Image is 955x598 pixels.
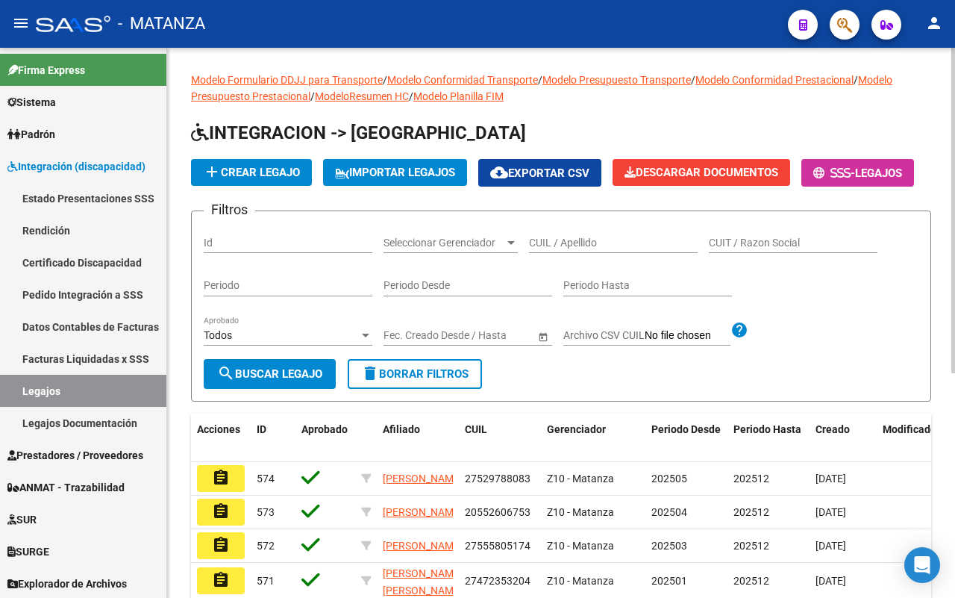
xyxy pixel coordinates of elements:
[7,576,127,592] span: Explorador de Archivos
[877,414,944,463] datatable-header-cell: Modificado
[257,423,266,435] span: ID
[651,473,687,485] span: 202505
[203,166,300,179] span: Crear Legajo
[377,414,459,463] datatable-header-cell: Afiliado
[257,540,275,552] span: 572
[490,163,508,181] mat-icon: cloud_download
[813,166,855,180] span: -
[815,506,846,518] span: [DATE]
[257,473,275,485] span: 574
[361,367,469,381] span: Borrar Filtros
[810,414,877,463] datatable-header-cell: Creado
[251,414,295,463] datatable-header-cell: ID
[547,575,614,587] span: Z10 - Matanza
[651,540,687,552] span: 202503
[733,506,769,518] span: 202512
[563,329,645,341] span: Archivo CSV CUIL
[478,159,601,187] button: Exportar CSV
[904,547,940,583] div: Open Intercom Messenger
[730,321,748,339] mat-icon: help
[212,502,230,520] mat-icon: assignment
[547,540,614,552] span: Z10 - Matanza
[212,469,230,487] mat-icon: assignment
[801,159,914,187] button: -Legajos
[465,540,530,552] span: 27555805174
[459,414,541,463] datatable-header-cell: CUIL
[883,423,936,435] span: Modificado
[465,506,530,518] span: 20552606753
[191,414,251,463] datatable-header-cell: Acciones
[191,122,526,143] span: INTEGRACION -> [GEOGRAPHIC_DATA]
[383,540,463,552] span: [PERSON_NAME]
[217,367,322,381] span: Buscar Legajo
[361,364,379,382] mat-icon: delete
[695,74,854,86] a: Modelo Conformidad Prestacional
[387,74,538,86] a: Modelo Conformidad Transporte
[547,473,614,485] span: Z10 - Matanza
[118,7,205,40] span: - MATANZA
[7,62,85,78] span: Firma Express
[315,90,409,102] a: ModeloResumen HC
[624,166,778,179] span: Descargar Documentos
[383,506,463,518] span: [PERSON_NAME]
[490,166,589,180] span: Exportar CSV
[542,74,691,86] a: Modelo Presupuesto Transporte
[204,359,336,389] button: Buscar Legajo
[465,575,530,587] span: 27472353204
[383,237,504,249] span: Seleccionar Gerenciador
[547,506,614,518] span: Z10 - Matanza
[323,159,467,186] button: IMPORTAR LEGAJOS
[815,540,846,552] span: [DATE]
[7,158,145,175] span: Integración (discapacidad)
[217,364,235,382] mat-icon: search
[651,423,721,435] span: Periodo Desde
[651,506,687,518] span: 202504
[203,163,221,181] mat-icon: add
[855,166,902,180] span: Legajos
[733,575,769,587] span: 202512
[733,473,769,485] span: 202512
[7,447,143,464] span: Prestadores / Proveedores
[7,479,125,496] span: ANMAT - Trazabilidad
[413,90,504,102] a: Modelo Planilla FIM
[815,423,850,435] span: Creado
[7,126,55,143] span: Padrón
[727,414,810,463] datatable-header-cell: Periodo Hasta
[197,423,240,435] span: Acciones
[645,414,727,463] datatable-header-cell: Periodo Desde
[547,423,606,435] span: Gerenciador
[348,359,482,389] button: Borrar Filtros
[212,536,230,554] mat-icon: assignment
[442,329,516,342] input: End date
[257,575,275,587] span: 571
[383,567,463,597] span: [PERSON_NAME] [PERSON_NAME]
[383,423,420,435] span: Afiliado
[191,159,312,186] button: Crear Legajo
[733,423,801,435] span: Periodo Hasta
[383,473,463,485] span: [PERSON_NAME]
[204,329,232,341] span: Todos
[535,328,551,344] button: Open calendar
[645,329,730,343] input: Archivo CSV CUIL
[7,511,37,528] span: SUR
[335,166,455,179] span: IMPORTAR LEGAJOS
[465,423,487,435] span: CUIL
[541,414,645,463] datatable-header-cell: Gerenciador
[257,506,275,518] span: 573
[7,544,49,560] span: SURGE
[191,74,383,86] a: Modelo Formulario DDJJ para Transporte
[383,329,430,342] input: Start date
[12,14,30,32] mat-icon: menu
[465,473,530,485] span: 27529788083
[815,473,846,485] span: [DATE]
[212,571,230,589] mat-icon: assignment
[733,540,769,552] span: 202512
[295,414,355,463] datatable-header-cell: Aprobado
[204,199,255,220] h3: Filtros
[301,423,348,435] span: Aprobado
[7,94,56,110] span: Sistema
[925,14,943,32] mat-icon: person
[651,575,687,587] span: 202501
[815,575,846,587] span: [DATE]
[613,159,790,186] button: Descargar Documentos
